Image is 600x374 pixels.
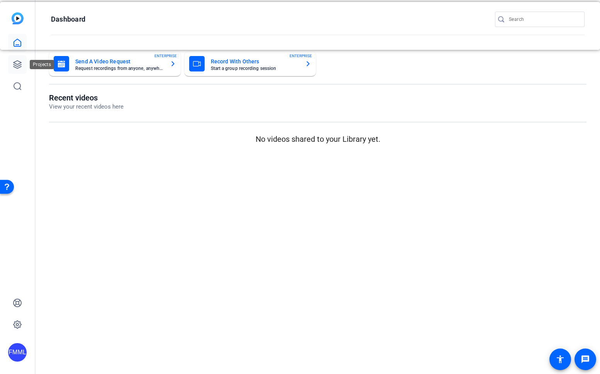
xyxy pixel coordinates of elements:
mat-card-title: Send A Video Request [75,57,164,66]
mat-card-subtitle: Start a group recording session [211,66,299,71]
div: FMML [8,343,27,362]
mat-icon: accessibility [556,355,565,364]
p: View your recent videos here [49,102,124,111]
span: ENTERPRISE [154,53,177,59]
button: Record With OthersStart a group recording sessionENTERPRISE [185,51,316,76]
div: Projects [30,60,54,69]
mat-card-title: Record With Others [211,57,299,66]
mat-icon: message [581,355,590,364]
h1: Recent videos [49,93,124,102]
button: Send A Video RequestRequest recordings from anyone, anywhereENTERPRISE [49,51,181,76]
span: ENTERPRISE [290,53,312,59]
mat-card-subtitle: Request recordings from anyone, anywhere [75,66,164,71]
p: No videos shared to your Library yet. [49,133,586,145]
